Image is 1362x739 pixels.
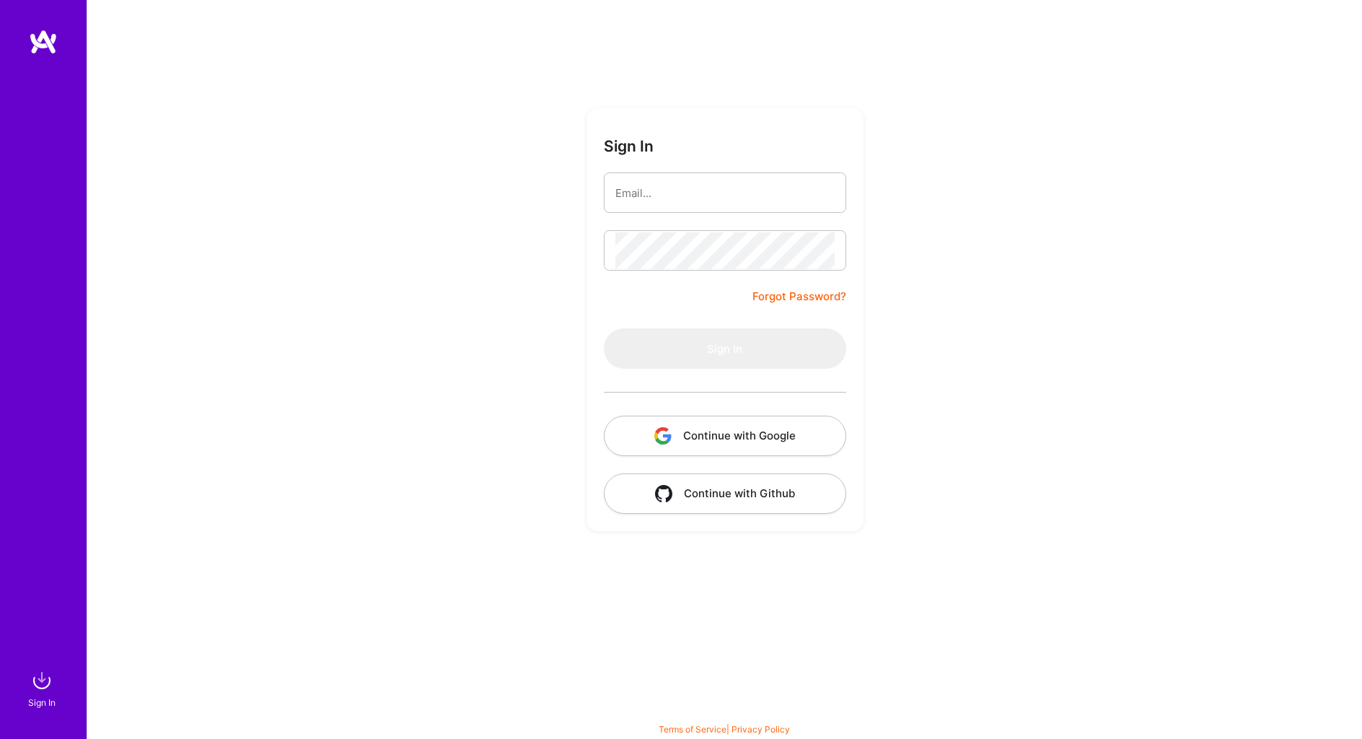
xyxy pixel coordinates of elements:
img: logo [29,29,58,55]
div: Sign In [28,695,56,710]
span: | [659,724,790,735]
a: Forgot Password? [752,288,846,305]
div: © 2025 ATeams Inc., All rights reserved. [87,696,1362,732]
a: sign inSign In [30,666,56,710]
h3: Sign In [604,137,654,155]
button: Continue with Google [604,416,846,456]
img: sign in [27,666,56,695]
img: icon [655,485,672,502]
a: Terms of Service [659,724,726,735]
button: Continue with Github [604,473,846,514]
button: Sign In [604,328,846,369]
img: icon [654,427,672,445]
input: Email... [615,175,835,211]
a: Privacy Policy [731,724,790,735]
